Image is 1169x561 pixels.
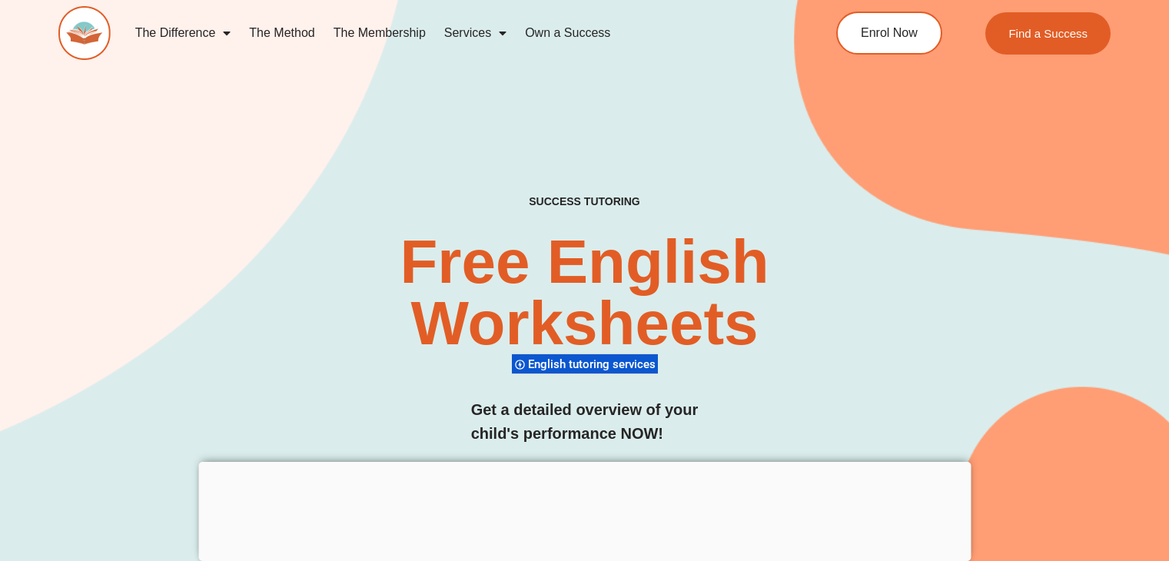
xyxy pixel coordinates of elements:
[429,195,740,208] h4: SUCCESS TUTORING​
[324,15,435,51] a: The Membership
[861,27,918,39] span: Enrol Now
[198,462,971,557] iframe: Advertisement
[471,398,699,446] h3: Get a detailed overview of your child's performance NOW!
[516,15,619,51] a: Own a Success
[237,231,932,354] h2: Free English Worksheets​
[836,12,942,55] a: Enrol Now
[985,12,1111,55] a: Find a Success
[512,354,658,374] div: English tutoring services
[435,15,516,51] a: Services
[126,15,241,51] a: The Difference
[528,357,660,371] span: English tutoring services
[240,15,324,51] a: The Method
[1008,28,1088,39] span: Find a Success
[126,15,776,51] nav: Menu
[913,388,1169,561] iframe: Chat Widget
